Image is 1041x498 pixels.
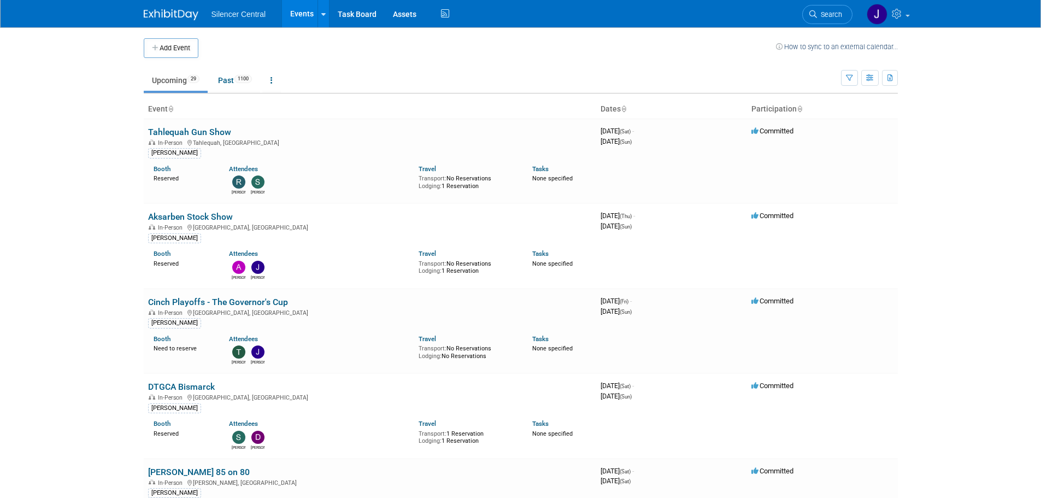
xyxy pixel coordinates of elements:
[419,420,436,427] a: Travel
[620,213,632,219] span: (Thu)
[601,212,635,220] span: [DATE]
[154,165,170,173] a: Booth
[532,345,573,352] span: None specified
[251,444,264,450] div: Dean Woods
[601,467,634,475] span: [DATE]
[419,353,442,360] span: Lodging:
[148,392,592,401] div: [GEOGRAPHIC_DATA], [GEOGRAPHIC_DATA]
[620,128,631,134] span: (Sat)
[532,250,549,257] a: Tasks
[148,488,201,498] div: [PERSON_NAME]
[154,420,170,427] a: Booth
[419,258,516,275] div: No Reservations 1 Reservation
[149,224,155,230] img: In-Person Event
[234,75,252,83] span: 1100
[154,428,213,438] div: Reserved
[251,261,264,274] img: Jason Gervais
[797,104,802,113] a: Sort by Participation Type
[601,297,632,305] span: [DATE]
[148,382,215,392] a: DTGCA Bismarck
[149,139,155,145] img: In-Person Event
[210,70,260,91] a: Past1100
[419,428,516,445] div: 1 Reservation 1 Reservation
[633,212,635,220] span: -
[232,359,245,365] div: Tyler Phillips
[620,298,628,304] span: (Fri)
[419,260,446,267] span: Transport:
[154,173,213,183] div: Reserved
[419,345,446,352] span: Transport:
[802,5,852,24] a: Search
[751,467,793,475] span: Committed
[232,189,245,195] div: Rob Young
[601,127,634,135] span: [DATE]
[867,4,887,25] img: Jessica Crawford
[232,431,245,444] img: Steve Phillips
[532,420,549,427] a: Tasks
[596,100,747,119] th: Dates
[776,43,898,51] a: How to sync to an external calendar...
[148,478,592,487] div: [PERSON_NAME], [GEOGRAPHIC_DATA]
[154,250,170,257] a: Booth
[148,308,592,317] div: [GEOGRAPHIC_DATA], [GEOGRAPHIC_DATA]
[419,173,516,190] div: No Reservations 1 Reservation
[620,224,632,230] span: (Sun)
[632,127,634,135] span: -
[148,467,250,477] a: [PERSON_NAME] 85 on 80
[532,165,549,173] a: Tasks
[168,104,173,113] a: Sort by Event Name
[148,233,201,243] div: [PERSON_NAME]
[149,394,155,400] img: In-Person Event
[620,383,631,389] span: (Sat)
[251,274,264,280] div: Jason Gervais
[251,345,264,359] img: Julissa Linares
[419,175,446,182] span: Transport:
[620,309,632,315] span: (Sun)
[158,309,186,317] span: In-Person
[817,10,842,19] span: Search
[229,420,258,427] a: Attendees
[601,382,634,390] span: [DATE]
[232,261,245,274] img: Andrew Sorenson
[620,394,632,400] span: (Sun)
[620,478,631,484] span: (Sat)
[601,307,632,315] span: [DATE]
[144,38,198,58] button: Add Event
[251,359,264,365] div: Julissa Linares
[532,335,549,343] a: Tasks
[419,430,446,437] span: Transport:
[251,431,264,444] img: Dean Woods
[187,75,199,83] span: 29
[149,309,155,315] img: In-Person Event
[232,444,245,450] div: Steve Phillips
[751,382,793,390] span: Committed
[251,189,264,195] div: Sarah Young
[601,137,632,145] span: [DATE]
[232,274,245,280] div: Andrew Sorenson
[158,394,186,401] span: In-Person
[751,297,793,305] span: Committed
[148,138,592,147] div: Tahlequah, [GEOGRAPHIC_DATA]
[632,382,634,390] span: -
[747,100,898,119] th: Participation
[251,175,264,189] img: Sarah Young
[158,479,186,487] span: In-Person
[148,222,592,231] div: [GEOGRAPHIC_DATA], [GEOGRAPHIC_DATA]
[158,224,186,231] span: In-Person
[532,175,573,182] span: None specified
[229,250,258,257] a: Attendees
[601,477,631,485] span: [DATE]
[211,10,266,19] span: Silencer Central
[751,127,793,135] span: Committed
[229,165,258,173] a: Attendees
[419,183,442,190] span: Lodging:
[158,139,186,147] span: In-Person
[232,175,245,189] img: Rob Young
[419,165,436,173] a: Travel
[148,403,201,413] div: [PERSON_NAME]
[632,467,634,475] span: -
[620,139,632,145] span: (Sun)
[144,100,596,119] th: Event
[419,267,442,274] span: Lodging:
[148,127,231,137] a: Tahlequah Gun Show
